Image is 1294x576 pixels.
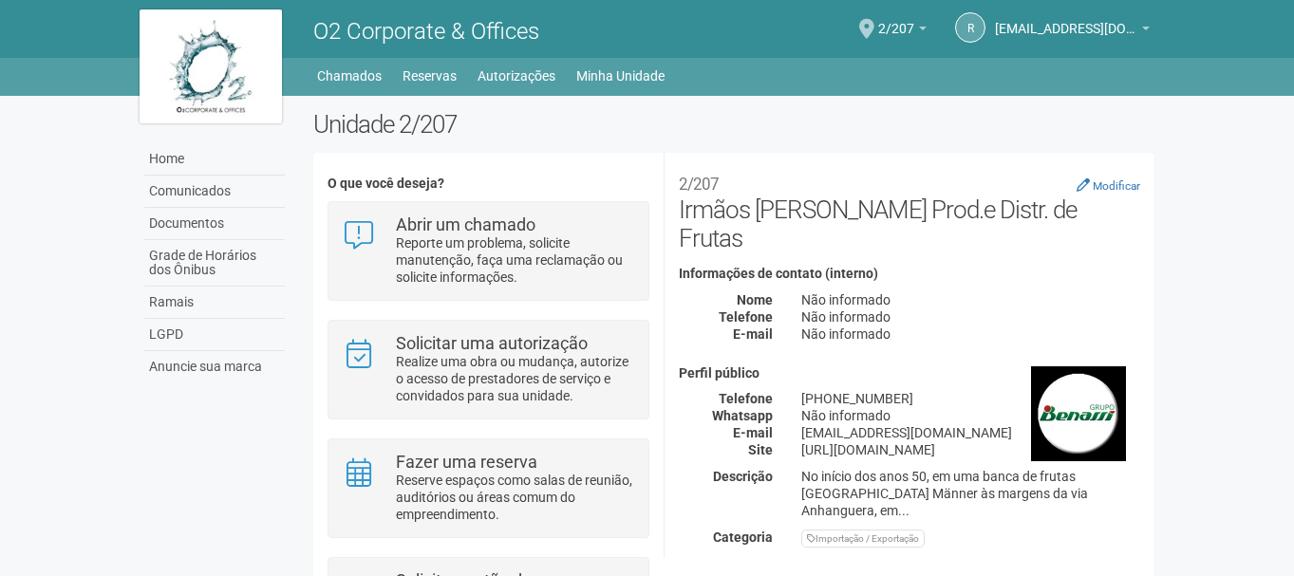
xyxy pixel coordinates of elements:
h4: Informações de contato (interno) [679,267,1140,281]
h2: Irmãos [PERSON_NAME] Prod.e Distr. de Frutas [679,167,1140,252]
img: business.png [1031,366,1126,461]
strong: Descrição [713,469,773,484]
a: Documentos [144,208,285,240]
a: Minha Unidade [576,63,665,89]
div: Importação / Exportação [801,530,925,548]
a: Fazer uma reserva Reserve espaços como salas de reunião, auditórios ou áreas comum do empreendime... [343,454,634,523]
p: Reserve espaços como salas de reunião, auditórios ou áreas comum do empreendimento. [396,472,634,523]
h4: O que você deseja? [328,177,649,191]
a: Modificar [1077,177,1140,193]
strong: Nome [737,292,773,307]
div: [EMAIL_ADDRESS][DOMAIN_NAME] [787,424,1154,441]
a: Abrir um chamado Reporte um problema, solicite manutenção, faça uma reclamação ou solicite inform... [343,216,634,286]
strong: Telefone [719,391,773,406]
a: Comunicados [144,176,285,208]
div: Não informado [787,308,1154,325]
strong: E-mail [733,425,773,440]
strong: Whatsapp [712,408,773,423]
small: Modificar [1093,179,1140,193]
a: Home [144,143,285,176]
strong: Site [748,442,773,457]
span: recepcao@benassirio.com.br [995,3,1137,36]
a: [EMAIL_ADDRESS][DOMAIN_NAME] [995,24,1150,39]
strong: E-mail [733,326,773,342]
a: r [955,12,985,43]
div: Não informado [787,325,1154,343]
p: Reporte um problema, solicite manutenção, faça uma reclamação ou solicite informações. [396,234,634,286]
div: Não informado [787,291,1154,308]
h2: Unidade 2/207 [313,110,1155,139]
a: LGPD [144,319,285,351]
a: Solicitar uma autorização Realize uma obra ou mudança, autorize o acesso de prestadores de serviç... [343,335,634,404]
h4: Perfil público [679,366,1140,381]
img: logo.jpg [140,9,282,123]
div: No início dos anos 50, em uma banca de frutas [GEOGRAPHIC_DATA] Männer às margens da via Anhangue... [787,468,1154,519]
a: Anuncie sua marca [144,351,285,382]
div: [URL][DOMAIN_NAME] [787,441,1154,458]
a: Autorizações [478,63,555,89]
a: Ramais [144,287,285,319]
p: Realize uma obra ou mudança, autorize o acesso de prestadores de serviço e convidados para sua un... [396,353,634,404]
strong: Abrir um chamado [396,214,535,234]
a: Grade de Horários dos Ônibus [144,240,285,287]
strong: Solicitar uma autorização [396,333,588,353]
a: Reservas [403,63,457,89]
div: [PHONE_NUMBER] [787,390,1154,407]
strong: Categoria [713,530,773,545]
span: O2 Corporate & Offices [313,18,539,45]
strong: Telefone [719,309,773,325]
span: 2/207 [878,3,914,36]
strong: Fazer uma reserva [396,452,537,472]
div: Não informado [787,407,1154,424]
a: 2/207 [878,24,927,39]
a: Chamados [317,63,382,89]
small: 2/207 [679,175,719,194]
